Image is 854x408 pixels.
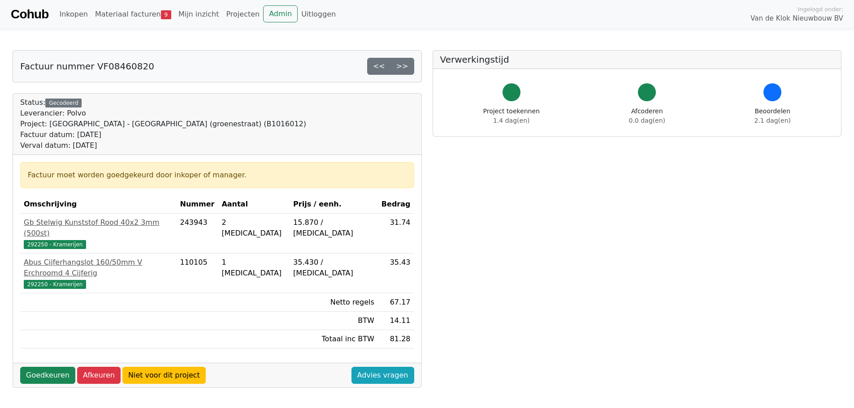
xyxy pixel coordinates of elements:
a: Materiaal facturen9 [91,5,175,23]
a: Niet voor dit project [122,367,206,384]
a: Projecten [222,5,263,23]
span: 292250 - Kramerijen [24,240,86,249]
span: 9 [161,10,171,19]
span: 2.1 dag(en) [754,117,791,124]
a: Mijn inzicht [175,5,223,23]
span: 1.4 dag(en) [493,117,529,124]
th: Omschrijving [20,195,177,214]
th: Nummer [177,195,218,214]
a: Inkopen [56,5,91,23]
div: Gecodeerd [45,99,82,107]
td: 81.28 [378,330,414,348]
div: Factuur moet worden goedgekeurd door inkoper of manager. [28,170,407,180]
a: Goedkeuren [20,367,75,384]
a: Admin [263,5,298,22]
td: 243943 [177,214,218,253]
h5: Factuur nummer VF08460820 [20,61,154,72]
a: Afkeuren [77,367,121,384]
a: Cohub [11,4,48,25]
div: Gb Stelwig Kunststof Rood 40x2 3mm (500st) [24,217,173,239]
td: 14.11 [378,312,414,330]
td: BTW [290,312,378,330]
div: Status: [20,97,306,151]
div: Project toekennen [483,107,540,125]
div: Project: [GEOGRAPHIC_DATA] - [GEOGRAPHIC_DATA] (groenestraat) (B1016012) [20,119,306,129]
div: 2 [MEDICAL_DATA] [221,217,286,239]
div: Abus Cijferhangslot 160/50mm V Erchroomd 4 Cijferig [24,257,173,279]
th: Bedrag [378,195,414,214]
a: << [367,58,391,75]
div: Factuur datum: [DATE] [20,129,306,140]
a: Advies vragen [351,367,414,384]
a: Uitloggen [298,5,339,23]
div: Verval datum: [DATE] [20,140,306,151]
td: 110105 [177,253,218,293]
a: Gb Stelwig Kunststof Rood 40x2 3mm (500st)292250 - Kramerijen [24,217,173,249]
span: Van de Klok Nieuwbouw BV [750,13,843,24]
h5: Verwerkingstijd [440,54,834,65]
span: 0.0 dag(en) [629,117,665,124]
div: 35.430 / [MEDICAL_DATA] [293,257,374,279]
div: Beoordelen [754,107,791,125]
span: 292250 - Kramerijen [24,280,86,289]
div: Afcoderen [629,107,665,125]
div: 1 [MEDICAL_DATA] [221,257,286,279]
td: 35.43 [378,253,414,293]
span: Ingelogd onder: [798,5,843,13]
th: Prijs / eenh. [290,195,378,214]
a: Abus Cijferhangslot 160/50mm V Erchroomd 4 Cijferig292250 - Kramerijen [24,257,173,289]
td: Totaal inc BTW [290,330,378,348]
td: 67.17 [378,293,414,312]
td: 31.74 [378,214,414,253]
div: 15.870 / [MEDICAL_DATA] [293,217,374,239]
a: >> [390,58,414,75]
th: Aantal [218,195,290,214]
td: Netto regels [290,293,378,312]
div: Leverancier: Polvo [20,108,306,119]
